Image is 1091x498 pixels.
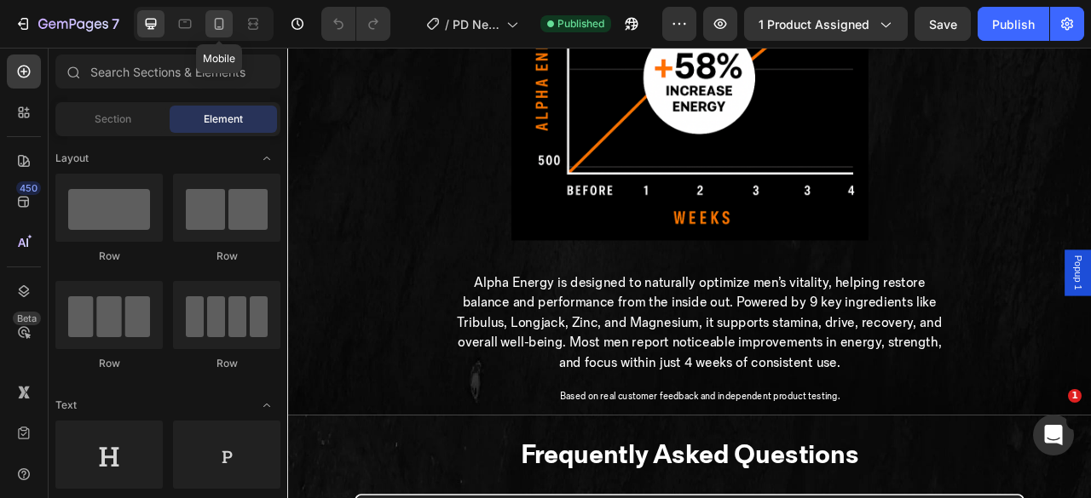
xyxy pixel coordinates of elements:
img: website_grey.svg [27,44,41,58]
p: 7 [112,14,119,34]
span: PD New Alpha energy Page | [PERSON_NAME] [453,15,499,33]
span: Save [929,17,957,31]
span: Popup 1 [997,264,1014,308]
span: 1 product assigned [759,15,869,33]
p: Based on real customer feedback and independent product testing. [211,434,837,452]
span: Text [55,398,77,413]
input: Search Sections & Elements [55,54,280,89]
div: Row [173,249,280,264]
div: 450 [16,181,41,195]
img: logo_orange.svg [27,27,41,41]
span: Element [204,112,243,127]
button: Publish [978,7,1049,41]
div: Row [55,249,163,264]
div: Undo/Redo [321,7,390,41]
div: v 4.0.25 [48,27,84,41]
div: Row [173,356,280,371]
span: Published [557,16,604,31]
p: Alpha Energy is designed to naturally optimize men’s vitality, helping restore balance and perfor... [211,286,837,414]
span: / [445,15,449,33]
div: Keywords by Traffic [188,100,287,112]
button: Save [915,7,971,41]
iframe: Intercom live chat [1033,415,1074,455]
span: 1 [1068,389,1082,403]
span: Toggle open [253,145,280,172]
div: Domain Overview [65,100,153,112]
img: tab_domain_overview_orange.svg [46,99,60,112]
div: Publish [992,15,1035,33]
img: tab_keywords_by_traffic_grey.svg [170,99,183,112]
div: Row [55,356,163,371]
div: Beta [13,312,41,325]
iframe: Design area [287,48,1091,498]
button: 1 product assigned [744,7,908,41]
span: Section [95,112,131,127]
span: Toggle open [253,392,280,419]
div: Domain: [DOMAIN_NAME] [44,44,188,58]
span: Layout [55,151,89,166]
button: 7 [7,7,127,41]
